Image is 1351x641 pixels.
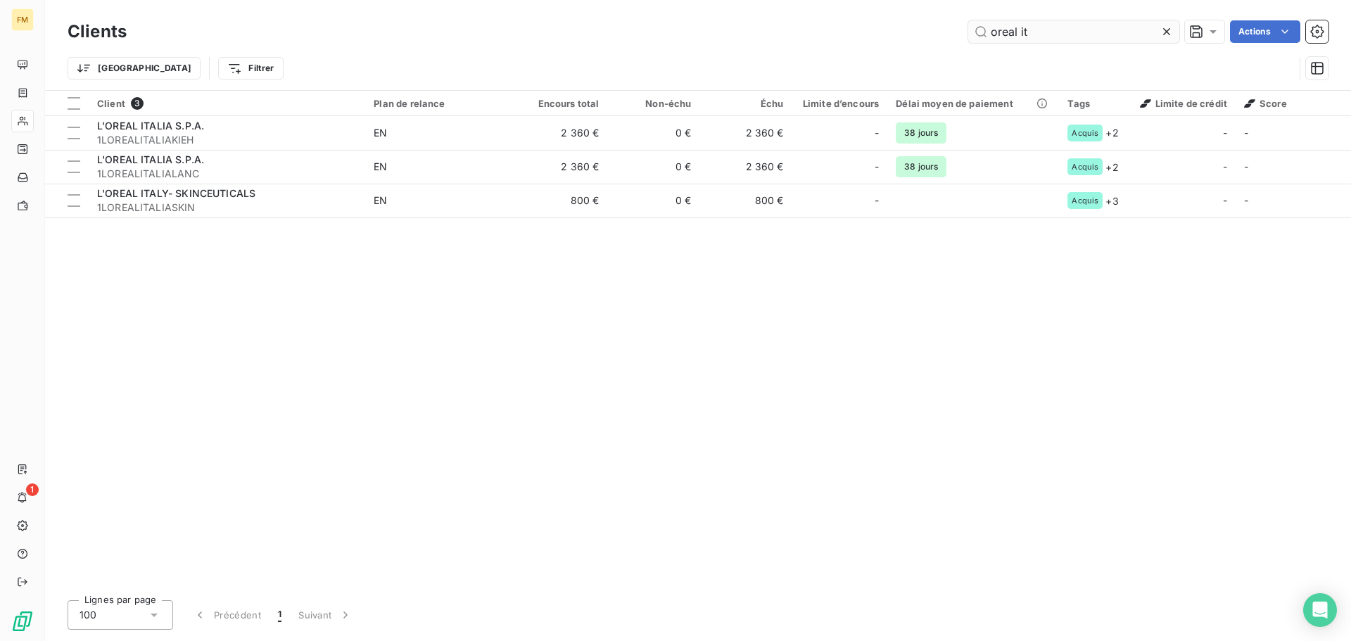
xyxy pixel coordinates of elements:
[1105,193,1118,208] span: + 3
[607,150,699,184] td: 0 €
[1223,126,1227,140] span: -
[968,20,1179,43] input: Rechercher
[131,97,144,110] span: 3
[97,153,204,165] span: L'OREAL ITALIA S.P.A.
[896,98,1051,109] div: Délai moyen de paiement
[616,98,691,109] div: Non-échu
[374,98,507,109] div: Plan de relance
[1244,194,1248,206] span: -
[1072,163,1098,171] span: Acquis
[1230,20,1300,43] button: Actions
[875,160,879,174] span: -
[1072,196,1098,205] span: Acquis
[97,98,125,109] span: Client
[374,126,387,140] div: EN
[68,57,201,80] button: [GEOGRAPHIC_DATA]
[97,120,204,132] span: L'OREAL ITALIA S.P.A.
[515,150,607,184] td: 2 360 €
[184,600,269,630] button: Précédent
[374,160,387,174] div: EN
[11,8,34,31] div: FM
[218,57,283,80] button: Filtrer
[1067,98,1120,109] div: Tags
[801,98,880,109] div: Limite d’encours
[278,608,281,622] span: 1
[26,483,39,496] span: 1
[1244,160,1248,172] span: -
[97,167,357,181] span: 1LOREALITALIALANC
[374,193,387,208] div: EN
[97,187,255,199] span: L'OREAL ITALY- SKINCEUTICALS
[700,116,792,150] td: 2 360 €
[97,201,357,215] span: 1LOREALITALIASKIN
[1072,129,1098,137] span: Acquis
[97,133,357,147] span: 1LOREALITALIAKIEH
[709,98,784,109] div: Échu
[700,150,792,184] td: 2 360 €
[896,156,946,177] span: 38 jours
[1244,127,1248,139] span: -
[1140,98,1227,109] span: Limite de crédit
[1303,593,1337,627] div: Open Intercom Messenger
[700,184,792,217] td: 800 €
[1223,193,1227,208] span: -
[269,600,290,630] button: 1
[875,126,879,140] span: -
[1223,160,1227,174] span: -
[1244,98,1287,109] span: Score
[11,610,34,633] img: Logo LeanPay
[68,19,127,44] h3: Clients
[80,608,96,622] span: 100
[607,116,699,150] td: 0 €
[875,193,879,208] span: -
[515,116,607,150] td: 2 360 €
[524,98,599,109] div: Encours total
[896,122,946,144] span: 38 jours
[607,184,699,217] td: 0 €
[290,600,361,630] button: Suivant
[1105,125,1118,140] span: + 2
[515,184,607,217] td: 800 €
[1105,160,1118,174] span: + 2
